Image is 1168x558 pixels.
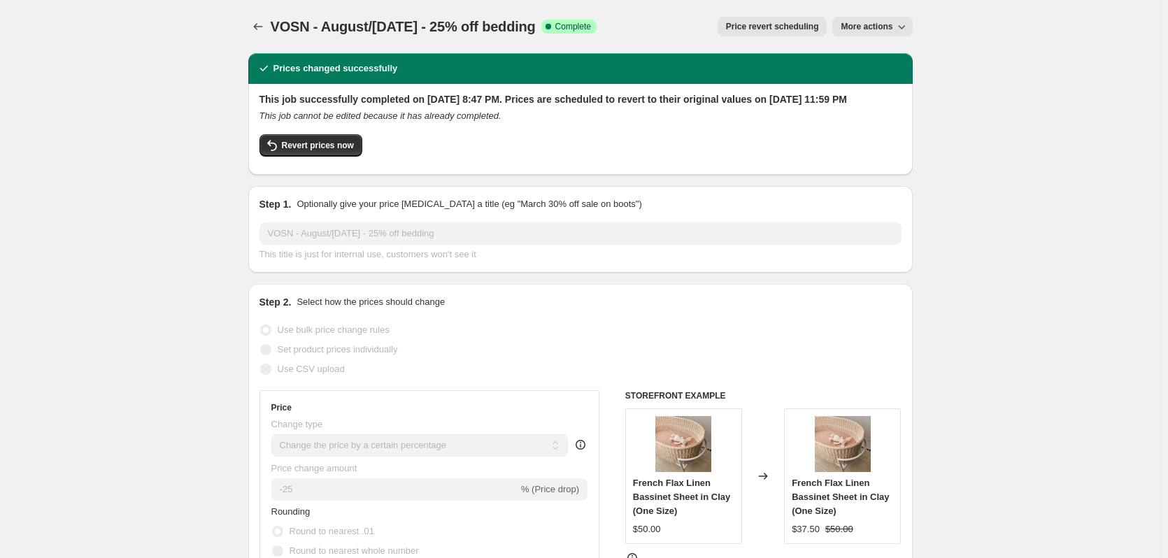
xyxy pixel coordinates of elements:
[625,390,902,401] h6: STOREFRONT EXAMPLE
[259,295,292,309] h2: Step 2.
[655,416,711,472] img: Bassinets14_80x.jpg
[792,478,889,516] span: French Flax Linen Bassinet Sheet in Clay (One Size)
[282,140,354,151] span: Revert prices now
[832,17,912,36] button: More actions
[271,402,292,413] h3: Price
[841,21,892,32] span: More actions
[726,21,819,32] span: Price revert scheduling
[825,522,853,536] strike: $50.00
[574,438,587,452] div: help
[290,526,374,536] span: Round to nearest .01
[278,364,345,374] span: Use CSV upload
[792,522,820,536] div: $37.50
[271,19,536,34] span: VOSN - August/[DATE] - 25% off bedding
[259,134,362,157] button: Revert prices now
[297,197,641,211] p: Optionally give your price [MEDICAL_DATA] a title (eg "March 30% off sale on boots")
[259,197,292,211] h2: Step 1.
[521,484,579,494] span: % (Price drop)
[633,522,661,536] div: $50.00
[271,419,323,429] span: Change type
[259,222,902,245] input: 30% off holiday sale
[259,92,902,106] h2: This job successfully completed on [DATE] 8:47 PM. Prices are scheduled to revert to their origin...
[271,506,311,517] span: Rounding
[290,545,419,556] span: Round to nearest whole number
[633,478,730,516] span: French Flax Linen Bassinet Sheet in Clay (One Size)
[278,324,390,335] span: Use bulk price change rules
[555,21,591,32] span: Complete
[259,249,476,259] span: This title is just for internal use, customers won't see it
[815,416,871,472] img: Bassinets14_80x.jpg
[718,17,827,36] button: Price revert scheduling
[273,62,398,76] h2: Prices changed successfully
[271,478,518,501] input: -15
[278,344,398,355] span: Set product prices individually
[297,295,445,309] p: Select how the prices should change
[271,463,357,473] span: Price change amount
[248,17,268,36] button: Price change jobs
[259,110,501,121] i: This job cannot be edited because it has already completed.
